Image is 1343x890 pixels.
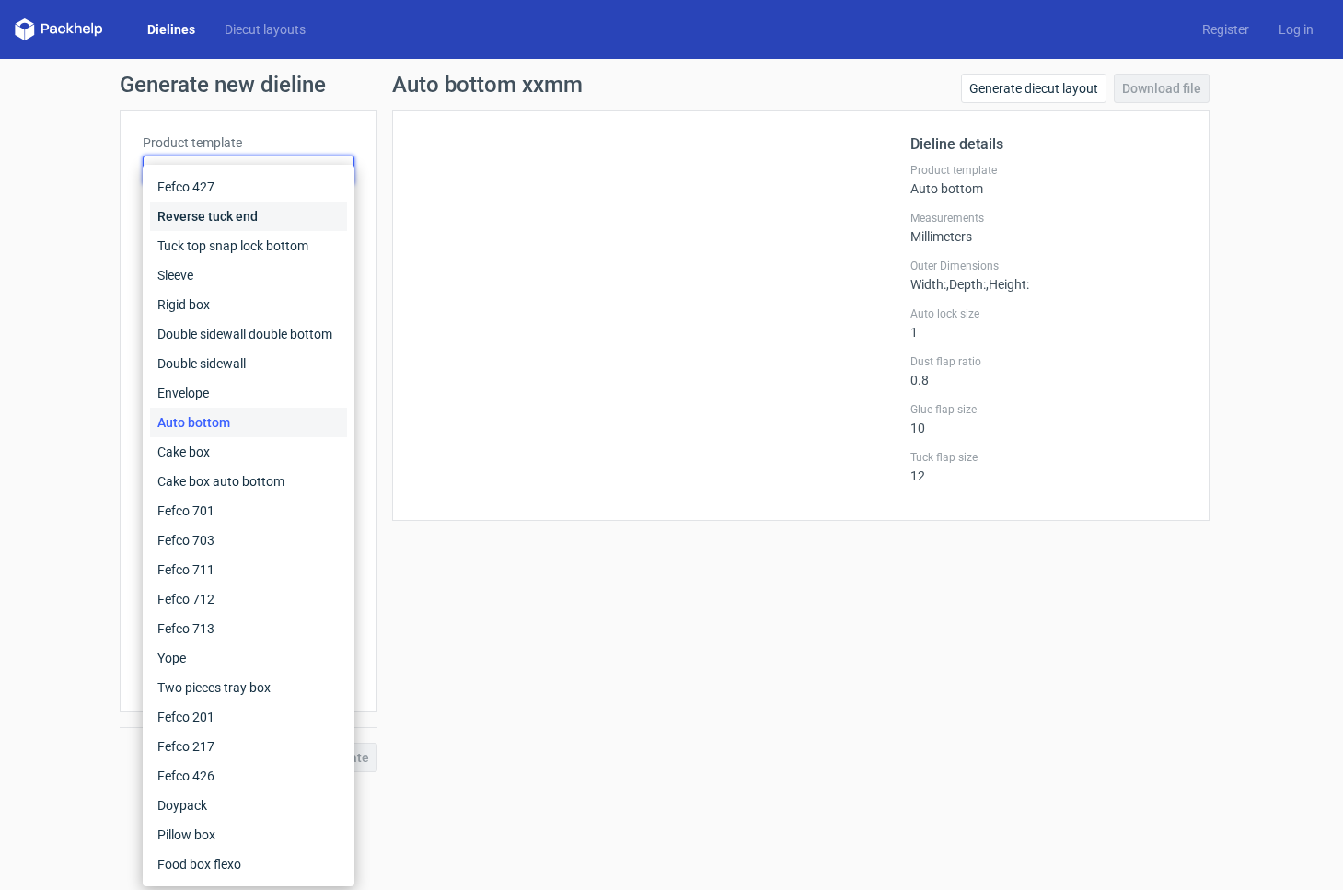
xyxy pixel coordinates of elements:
div: Food box flexo [150,850,347,879]
a: Diecut layouts [210,20,320,39]
div: Fefco 701 [150,496,347,526]
label: Auto lock size [910,306,1187,321]
div: Fefco 703 [150,526,347,555]
span: Auto bottom [151,161,332,179]
h1: Auto bottom xxmm [392,74,583,96]
div: Fefco 711 [150,555,347,584]
div: Millimeters [910,211,1187,244]
label: Product template [910,163,1187,178]
h2: Dieline details [910,133,1187,156]
span: , Depth : [946,277,986,292]
div: Rigid box [150,290,347,319]
div: Fefco 427 [150,172,347,202]
div: Cake box auto bottom [150,467,347,496]
div: Double sidewall double bottom [150,319,347,349]
a: Dielines [133,20,210,39]
div: Fefco 201 [150,702,347,732]
a: Log in [1264,20,1328,39]
div: Cake box [150,437,347,467]
label: Tuck flap size [910,450,1187,465]
a: Register [1187,20,1264,39]
div: Two pieces tray box [150,673,347,702]
div: Double sidewall [150,349,347,378]
div: Fefco 426 [150,761,347,791]
span: Width : [910,277,946,292]
div: 10 [910,402,1187,435]
label: Outer Dimensions [910,259,1187,273]
div: Sleeve [150,260,347,290]
div: Auto bottom [150,408,347,437]
div: Fefco 713 [150,614,347,643]
div: Fefco 217 [150,732,347,761]
div: Yope [150,643,347,673]
a: Generate diecut layout [961,74,1106,103]
div: 0.8 [910,354,1187,387]
label: Dust flap ratio [910,354,1187,369]
div: Pillow box [150,820,347,850]
div: Auto bottom [910,163,1187,196]
label: Glue flap size [910,402,1187,417]
div: Doypack [150,791,347,820]
div: 12 [910,450,1187,483]
div: Envelope [150,378,347,408]
span: , Height : [986,277,1029,292]
label: Measurements [910,211,1187,225]
div: Tuck top snap lock bottom [150,231,347,260]
h1: Generate new dieline [120,74,1224,96]
div: Reverse tuck end [150,202,347,231]
label: Product template [143,133,354,152]
div: Fefco 712 [150,584,347,614]
div: 1 [910,306,1187,340]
